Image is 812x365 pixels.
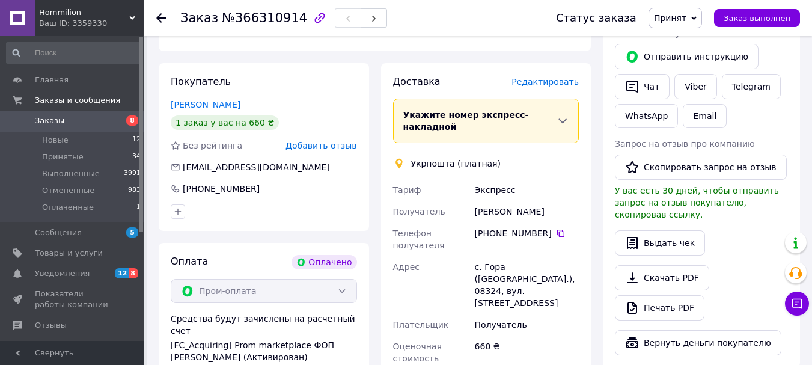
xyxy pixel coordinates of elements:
button: Отправить инструкцию [615,44,759,69]
span: Запрос на отзыв про компанию [615,139,755,149]
span: 12 [115,268,129,278]
div: [PHONE_NUMBER] [475,227,579,239]
button: Чат [615,74,670,99]
span: Уведомления [35,268,90,279]
span: Доставка [393,76,441,87]
div: Оплачено [292,255,356,269]
button: Скопировать запрос на отзыв [615,155,787,180]
span: [EMAIL_ADDRESS][DOMAIN_NAME] [183,162,330,172]
span: Заказы [35,115,64,126]
div: Средства будут зачислены на расчетный счет [171,313,357,363]
a: [PERSON_NAME] [171,100,240,109]
span: Укажите номер экспресс-накладной [403,110,529,132]
button: Заказ выполнен [714,9,800,27]
span: Отмененные [42,185,94,196]
span: Оплаченные [42,202,94,213]
span: Добавить отзыв [285,141,356,150]
span: 3991 [124,168,141,179]
span: 8 [129,268,138,278]
span: Принят [654,13,686,23]
div: Экспресс [472,179,581,201]
span: Hommilion [39,7,129,18]
span: Адрес [393,262,420,272]
span: Оценочная стоимость [393,342,442,363]
span: Покупатель [171,76,231,87]
a: Telegram [722,74,781,99]
button: Вернуть деньги покупателю [615,330,781,355]
a: WhatsApp [615,104,678,128]
span: №366310914 [222,11,307,25]
div: [PHONE_NUMBER] [182,183,261,195]
input: Поиск [6,42,142,64]
div: [FC_Acquiring] Prom marketplace ФОП [PERSON_NAME] (Активирован) [171,339,357,363]
span: 5 [126,227,138,238]
span: Каталог ProSale: 41.88 ₴ [228,28,337,38]
div: Укрпошта (платная) [408,158,504,170]
span: Выполненные [42,168,100,179]
a: Печать PDF [615,295,704,321]
div: Ваш ID: 3359330 [39,18,144,29]
span: Новые [42,135,69,146]
span: Заказы и сообщения [35,95,120,106]
span: 8 [126,115,138,126]
button: Выдать чек [615,230,705,256]
div: Статус заказа [556,12,636,24]
span: Редактировать [511,77,579,87]
span: Заказ [180,11,218,25]
span: Оплата [171,256,208,267]
div: 1 заказ у вас на 660 ₴ [171,115,279,130]
span: Написать покупателю [615,28,713,38]
span: Принятые [42,152,84,162]
span: Телефон получателя [393,229,445,250]
span: 34 [132,152,141,162]
div: [PERSON_NAME] [472,201,581,222]
div: Получатель [472,314,581,336]
span: 983 [128,185,141,196]
span: 12 [132,135,141,146]
span: Отзывы [35,320,67,331]
span: Сообщения [35,227,82,238]
span: Товары и услуги [35,248,103,259]
span: Тариф [393,185,421,195]
span: Без рейтинга [183,141,242,150]
span: Плательщик [393,320,449,330]
span: Показатели работы компании [35,289,111,310]
button: Email [683,104,727,128]
div: с. Гора ([GEOGRAPHIC_DATA].), 08324, вул. [STREET_ADDRESS] [472,256,581,314]
div: Вернуться назад [156,12,166,24]
span: Получатель [393,207,445,216]
span: У вас есть 30 дней, чтобы отправить запрос на отзыв покупателю, скопировав ссылку. [615,186,779,219]
a: Viber [674,74,716,99]
span: Заказ выполнен [724,14,790,23]
span: Главная [35,75,69,85]
span: 1 [136,202,141,213]
button: Чат с покупателем [785,292,809,316]
a: Скачать PDF [615,265,709,290]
